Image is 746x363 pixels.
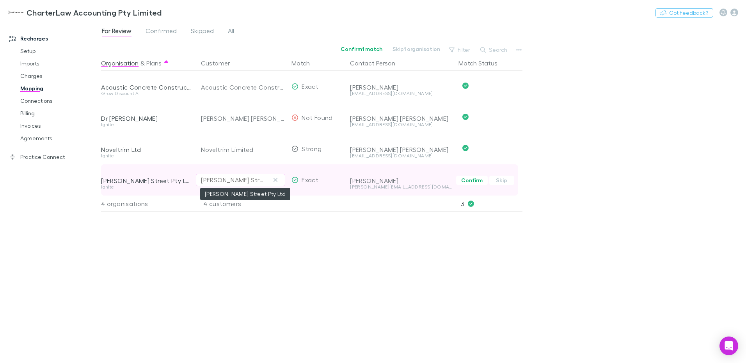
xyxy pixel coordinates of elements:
svg: Confirmed [462,145,469,151]
div: Noveltrim Ltd [101,146,192,153]
a: Agreements [12,132,105,144]
div: 4 organisations [101,196,195,211]
span: Exact [302,83,318,90]
button: Contact Person [350,55,405,71]
div: & [101,55,192,71]
div: [EMAIL_ADDRESS][DOMAIN_NAME] [350,91,452,96]
button: Organisation [101,55,139,71]
div: [PERSON_NAME] Street Pty Ltd [201,175,265,185]
div: [EMAIL_ADDRESS][DOMAIN_NAME] [350,153,452,158]
a: Invoices [12,120,105,132]
div: [PERSON_NAME] [350,83,452,91]
div: 4 customers [195,196,288,211]
button: Confirm1 match [336,44,387,54]
div: [PERSON_NAME][EMAIL_ADDRESS][DOMAIN_NAME] [350,185,452,189]
a: Imports [12,57,105,70]
span: All [228,27,234,37]
div: Noveltrim Limited [201,134,285,165]
div: Ignite [101,185,192,189]
svg: Confirmed [462,114,469,120]
button: Match Status [458,55,507,71]
div: [PERSON_NAME] [350,177,452,185]
img: CharterLaw Accounting Pty Limited's Logo [8,8,23,17]
span: Exact [302,176,318,183]
button: Search [476,45,512,55]
span: Skipped [191,27,214,37]
button: Customer [201,55,239,71]
div: [PERSON_NAME] [PERSON_NAME] [350,115,452,122]
a: Recharges [2,32,105,45]
a: CharterLaw Accounting Pty Limited [3,3,167,22]
span: Not Found [302,114,332,121]
span: Strong [302,145,321,152]
a: Billing [12,107,105,120]
a: Practice Connect [2,151,105,163]
span: Confirmed [146,27,177,37]
div: Ignite [101,153,192,158]
button: Skip1 organisation [387,44,445,54]
span: For Review [102,27,131,37]
div: Acoustic Concrete Constructions Pty Ltd [201,72,285,103]
div: [PERSON_NAME] [PERSON_NAME] [201,103,285,134]
p: 3 [461,196,522,211]
a: Connections [12,95,105,107]
a: Charges [12,70,105,82]
div: [PERSON_NAME] Street Pty Ltd [101,177,192,185]
button: Got Feedback? [655,8,713,18]
h3: CharterLaw Accounting Pty Limited [27,8,162,17]
a: Setup [12,45,105,57]
div: [PERSON_NAME] [PERSON_NAME] [350,146,452,153]
div: [EMAIL_ADDRESS][DOMAIN_NAME] [350,122,452,127]
button: Match [291,55,319,71]
div: Open Intercom Messenger [719,337,738,355]
button: Skip [489,176,514,185]
button: Filter [445,45,475,55]
a: Mapping [12,82,105,95]
svg: Confirmed [462,83,469,89]
button: Confirm [456,176,488,185]
div: Grow Discount A [101,91,192,96]
button: Plans [146,55,162,71]
div: Dr [PERSON_NAME] [101,115,192,122]
div: Acoustic Concrete Constructions Pty Ltd [101,83,192,91]
div: Ignite [101,122,192,127]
